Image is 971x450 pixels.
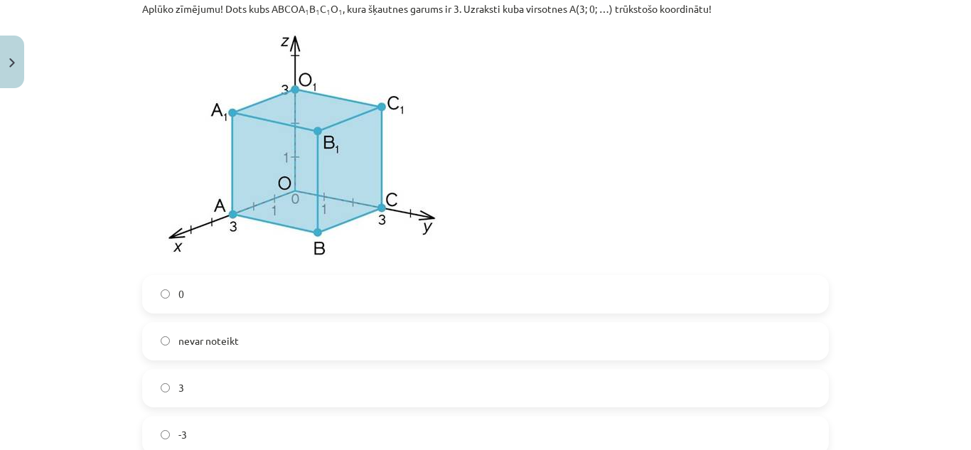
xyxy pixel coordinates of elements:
[178,380,184,395] span: 3
[142,1,829,16] p: Aplūko zīmējumu! Dots kubs ABCOA B C O , kura šķautnes garums ir 3. Uzraksti kuba virsotnes A(3; ...
[9,58,15,68] img: icon-close-lesson-0947bae3869378f0d4975bcd49f059093ad1ed9edebbc8119c70593378902aed.svg
[161,336,170,345] input: nevar noteikt
[338,6,343,17] sub: 1
[178,427,187,442] span: -3
[305,6,309,17] sub: 1
[161,383,170,392] input: 3
[316,6,320,17] sub: 1
[178,333,239,348] span: nevar noteikt
[178,286,184,301] span: 0
[161,289,170,299] input: 0
[161,430,170,439] input: -3
[326,6,331,17] sub: 1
